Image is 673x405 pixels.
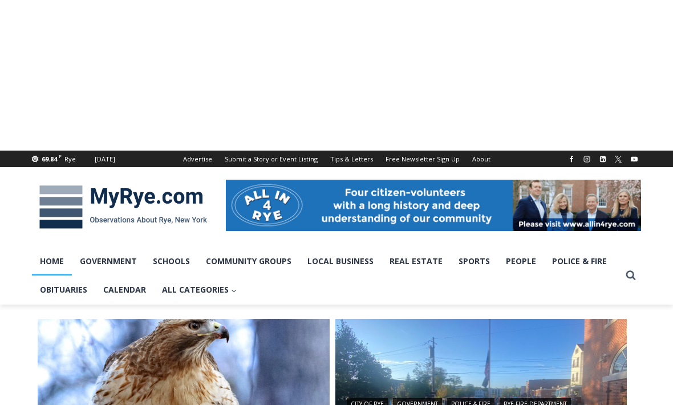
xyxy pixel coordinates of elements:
span: All Categories [162,283,237,296]
a: Community Groups [198,247,299,276]
div: Rye [64,154,76,164]
button: View Search Form [621,265,641,286]
a: Calendar [95,276,154,304]
span: F [59,153,62,159]
span: 69.84 [42,155,57,163]
img: MyRye.com [32,177,214,237]
a: Free Newsletter Sign Up [379,151,466,167]
a: Sports [451,247,498,276]
nav: Primary Navigation [32,247,621,305]
a: Government [72,247,145,276]
a: Facebook [565,152,578,166]
a: About [466,151,497,167]
a: Tips & Letters [324,151,379,167]
a: Local Business [299,247,382,276]
a: X [611,152,625,166]
div: [DATE] [95,154,115,164]
a: People [498,247,544,276]
a: Submit a Story or Event Listing [218,151,324,167]
a: Police & Fire [544,247,615,276]
a: Real Estate [382,247,451,276]
a: All Categories [154,276,245,304]
a: Obituaries [32,276,95,304]
nav: Secondary Navigation [177,151,497,167]
a: Home [32,247,72,276]
a: Linkedin [596,152,610,166]
a: Instagram [580,152,594,166]
a: Schools [145,247,198,276]
img: All in for Rye [226,180,641,231]
a: YouTube [627,152,641,166]
a: Advertise [177,151,218,167]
